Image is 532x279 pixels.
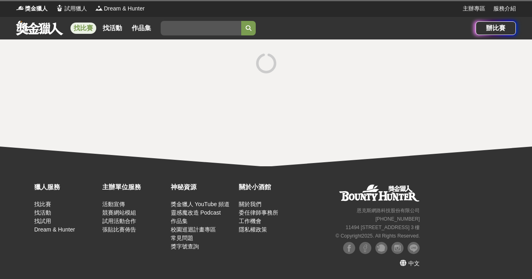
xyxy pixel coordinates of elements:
[171,209,221,216] a: 靈感魔改造 Podcast
[476,21,516,35] a: 辦比賽
[34,182,98,192] div: 獵人服務
[463,4,485,13] a: 主辦專區
[99,23,125,34] a: 找活動
[408,260,420,267] span: 中文
[239,218,261,224] a: 工作機會
[104,4,145,13] span: Dream & Hunter
[95,4,145,13] a: LogoDream & Hunter
[34,218,51,224] a: 找試用
[95,4,103,12] img: Logo
[171,243,199,250] a: 獎字號查詢
[25,4,48,13] span: 獎金獵人
[34,209,51,216] a: 找活動
[346,225,420,230] small: 11494 [STREET_ADDRESS] 3 樓
[171,235,193,241] a: 常見問題
[34,201,51,207] a: 找比賽
[359,242,371,254] img: Facebook
[34,226,75,233] a: Dream & Hunter
[171,218,188,224] a: 作品集
[102,218,136,224] a: 試用活動合作
[239,182,303,192] div: 關於小酒館
[391,242,404,254] img: Instagram
[128,23,154,34] a: 作品集
[64,4,87,13] span: 試用獵人
[357,208,420,213] small: 恩克斯網路科技股份有限公司
[239,209,278,216] a: 委任律師事務所
[16,4,24,12] img: Logo
[70,23,96,34] a: 找比賽
[335,233,420,239] small: © Copyright 2025 . All Rights Reserved.
[102,209,136,216] a: 競賽網站模組
[171,226,216,233] a: 校園巡迴計畫專區
[16,4,48,13] a: Logo獎金獵人
[171,201,230,207] a: 獎金獵人 YouTube 頻道
[493,4,516,13] a: 服務介紹
[102,182,166,192] div: 主辦單位服務
[239,201,261,207] a: 關於我們
[56,4,64,12] img: Logo
[171,182,235,192] div: 神秘資源
[375,242,387,254] img: Plurk
[102,201,125,207] a: 活動宣傳
[375,216,420,222] small: [PHONE_NUMBER]
[239,226,267,233] a: 隱私權政策
[343,242,355,254] img: Facebook
[102,226,136,233] a: 張貼比賽佈告
[56,4,87,13] a: Logo試用獵人
[408,242,420,254] img: LINE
